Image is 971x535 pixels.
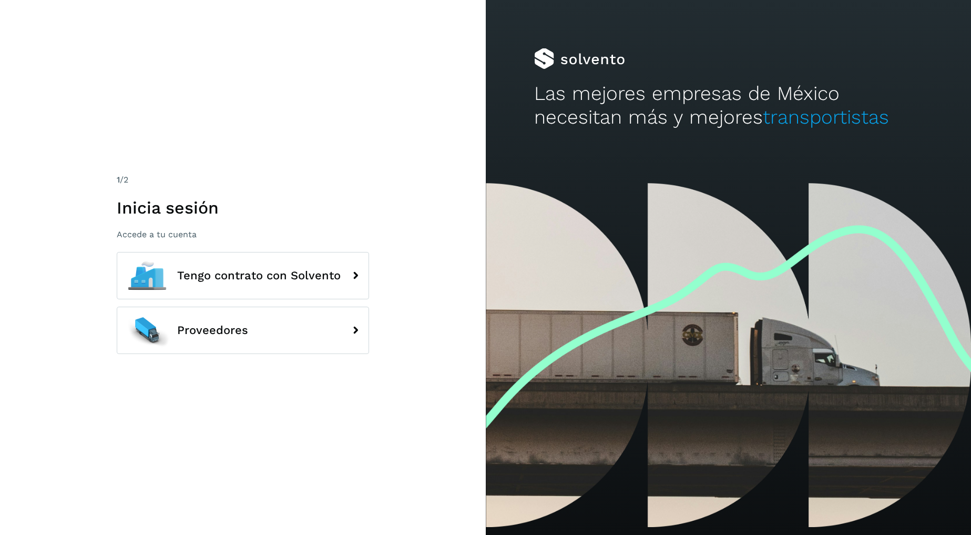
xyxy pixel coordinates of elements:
[117,198,369,218] h1: Inicia sesión
[117,174,369,186] div: /2
[117,175,120,185] span: 1
[117,229,369,239] p: Accede a tu cuenta
[534,82,923,129] h2: Las mejores empresas de México necesitan más y mejores
[763,106,889,128] span: transportistas
[177,269,341,282] span: Tengo contrato con Solvento
[117,307,369,354] button: Proveedores
[177,324,248,337] span: Proveedores
[117,252,369,299] button: Tengo contrato con Solvento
